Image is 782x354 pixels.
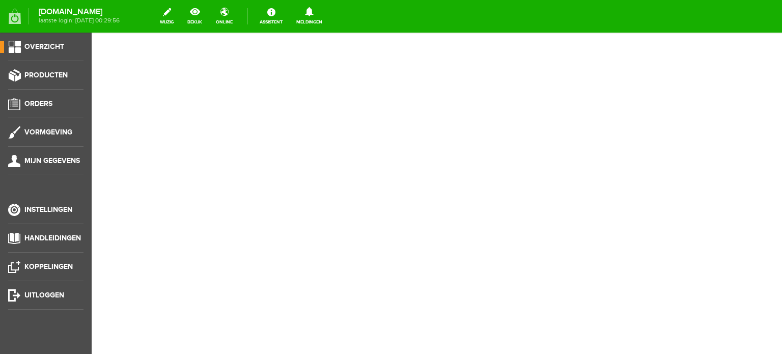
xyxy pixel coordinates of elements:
span: Koppelingen [24,262,73,271]
span: Instellingen [24,205,72,214]
a: bekijk [181,5,208,28]
span: Handleidingen [24,234,81,242]
a: Assistent [254,5,289,28]
strong: [DOMAIN_NAME] [39,9,120,15]
a: wijzig [154,5,180,28]
span: Producten [24,71,68,79]
span: Vormgeving [24,128,72,137]
span: Mijn gegevens [24,156,80,165]
a: Meldingen [290,5,328,28]
span: laatste login: [DATE] 00:29:56 [39,18,120,23]
span: Orders [24,99,52,108]
span: Uitloggen [24,291,64,299]
a: online [210,5,239,28]
span: Overzicht [24,42,64,51]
